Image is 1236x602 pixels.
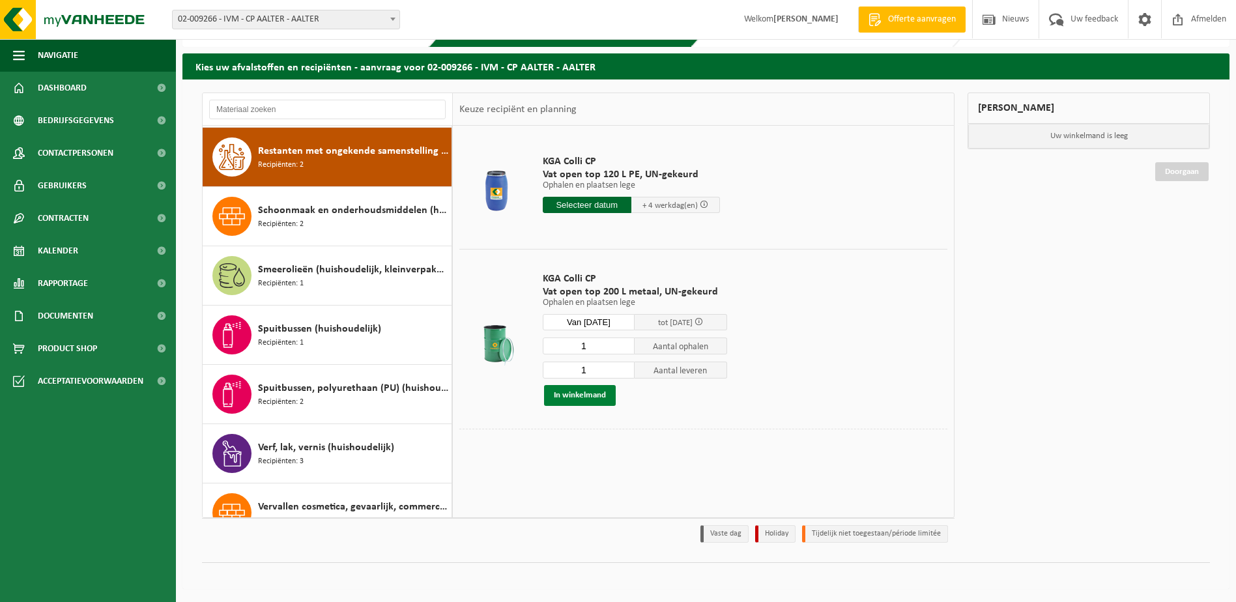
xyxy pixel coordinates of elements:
span: Recipiënten: 3 [258,455,304,468]
span: Smeerolieën (huishoudelijk, kleinverpakking) [258,262,448,278]
span: Aantal leveren [635,362,727,379]
input: Selecteer datum [543,197,631,213]
p: Ophalen en plaatsen lege [543,181,720,190]
span: Dashboard [38,72,87,104]
span: KGA Colli CP [543,272,727,285]
span: Vervallen cosmetica, gevaarlijk, commerciele verpakking (huishoudelijk) [258,499,448,515]
span: Recipiënten: 1 [258,515,304,527]
button: Vervallen cosmetica, gevaarlijk, commerciele verpakking (huishoudelijk) Recipiënten: 1 [203,483,452,543]
span: Recipiënten: 2 [258,218,304,231]
button: Spuitbussen, polyurethaan (PU) (huishoudelijk) Recipiënten: 2 [203,365,452,424]
span: Schoonmaak en onderhoudsmiddelen (huishoudelijk) [258,203,448,218]
span: Vat open top 200 L metaal, UN-gekeurd [543,285,727,298]
button: Schoonmaak en onderhoudsmiddelen (huishoudelijk) Recipiënten: 2 [203,187,452,246]
span: Recipiënten: 1 [258,337,304,349]
h2: Kies uw afvalstoffen en recipiënten - aanvraag voor 02-009266 - IVM - CP AALTER - AALTER [182,53,1229,79]
span: 02-009266 - IVM - CP AALTER - AALTER [172,10,400,29]
span: Restanten met ongekende samenstelling (huishoudelijk) [258,143,448,159]
span: Spuitbussen, polyurethaan (PU) (huishoudelijk) [258,380,448,396]
button: Restanten met ongekende samenstelling (huishoudelijk) Recipiënten: 2 [203,128,452,187]
input: Selecteer datum [543,314,635,330]
span: Recipiënten: 2 [258,159,304,171]
span: Verf, lak, vernis (huishoudelijk) [258,440,394,455]
button: In winkelmand [544,385,616,406]
span: Recipiënten: 2 [258,396,304,408]
button: Spuitbussen (huishoudelijk) Recipiënten: 1 [203,306,452,365]
span: tot [DATE] [658,319,693,327]
div: [PERSON_NAME] [968,93,1210,124]
p: Uw winkelmand is leeg [968,124,1209,149]
a: Doorgaan [1155,162,1209,181]
span: KGA Colli CP [543,155,720,168]
div: Keuze recipiënt en planning [453,93,583,126]
span: Spuitbussen (huishoudelijk) [258,321,381,337]
span: Vat open top 120 L PE, UN-gekeurd [543,168,720,181]
button: Verf, lak, vernis (huishoudelijk) Recipiënten: 3 [203,424,452,483]
li: Tijdelijk niet toegestaan/période limitée [802,525,948,543]
span: Acceptatievoorwaarden [38,365,143,397]
li: Holiday [755,525,796,543]
span: Bedrijfsgegevens [38,104,114,137]
input: Materiaal zoeken [209,100,446,119]
span: Rapportage [38,267,88,300]
li: Vaste dag [700,525,749,543]
span: Documenten [38,300,93,332]
span: Contracten [38,202,89,235]
button: Smeerolieën (huishoudelijk, kleinverpakking) Recipiënten: 1 [203,246,452,306]
span: Offerte aanvragen [885,13,959,26]
span: 02-009266 - IVM - CP AALTER - AALTER [173,10,399,29]
a: Offerte aanvragen [858,7,966,33]
span: Contactpersonen [38,137,113,169]
span: Aantal ophalen [635,337,727,354]
span: + 4 werkdag(en) [642,201,698,210]
p: Ophalen en plaatsen lege [543,298,727,308]
span: Product Shop [38,332,97,365]
span: Kalender [38,235,78,267]
strong: [PERSON_NAME] [773,14,839,24]
span: Recipiënten: 1 [258,278,304,290]
span: Navigatie [38,39,78,72]
span: Gebruikers [38,169,87,202]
